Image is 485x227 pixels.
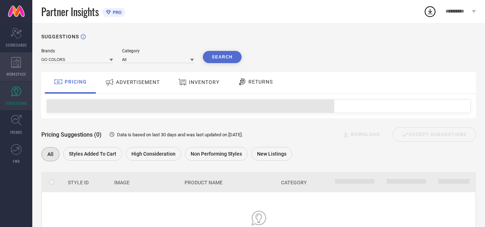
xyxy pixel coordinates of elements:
[10,129,22,135] span: TRENDS
[41,34,79,39] h1: SUGGESTIONS
[69,151,116,157] span: Styles Added To Cart
[6,42,27,48] span: SCORECARDS
[5,100,27,106] span: SUGGESTIONS
[68,180,89,185] span: Style Id
[131,151,176,157] span: High Consideration
[393,127,476,142] div: Accept Suggestions
[117,132,243,137] span: Data is based on last 30 days and was last updated on [DATE] .
[47,151,53,157] span: All
[424,5,437,18] div: Open download list
[116,79,160,85] span: ADVERTISEMENT
[122,48,194,53] div: Category
[257,151,286,157] span: New Listings
[203,51,242,63] button: Search
[111,10,122,15] span: PRO
[13,159,20,164] span: FWD
[114,180,130,185] span: Image
[185,180,223,185] span: Product Name
[6,71,26,77] span: WORKSPACE
[281,180,307,185] span: Category
[191,151,242,157] span: Non Performing Styles
[65,79,87,85] span: PRICING
[189,79,219,85] span: INVENTORY
[248,79,273,85] span: RETURNS
[41,131,102,138] span: Pricing Suggestions (0)
[41,48,113,53] div: Brands
[41,4,99,19] span: Partner Insights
